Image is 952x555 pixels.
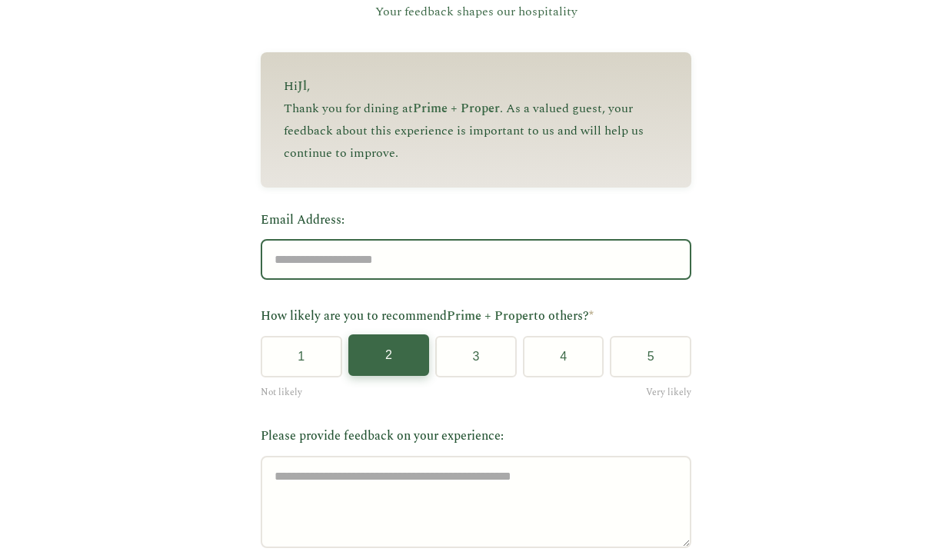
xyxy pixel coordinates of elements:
[298,77,307,95] span: Jl
[435,336,517,377] button: 3
[284,75,668,98] p: Hi ,
[523,336,604,377] button: 4
[261,211,691,231] label: Email Address:
[447,307,534,325] span: Prime + Proper
[610,336,691,377] button: 5
[261,336,342,377] button: 1
[261,427,691,447] label: Please provide feedback on your experience:
[646,385,691,400] span: Very likely
[261,385,302,400] span: Not likely
[348,334,430,376] button: 2
[261,307,691,327] label: How likely are you to recommend to others?
[261,2,691,22] p: Your feedback shapes our hospitality
[413,99,500,118] span: Prime + Proper
[284,98,668,164] p: Thank you for dining at . As a valued guest, your feedback about this experience is important to ...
